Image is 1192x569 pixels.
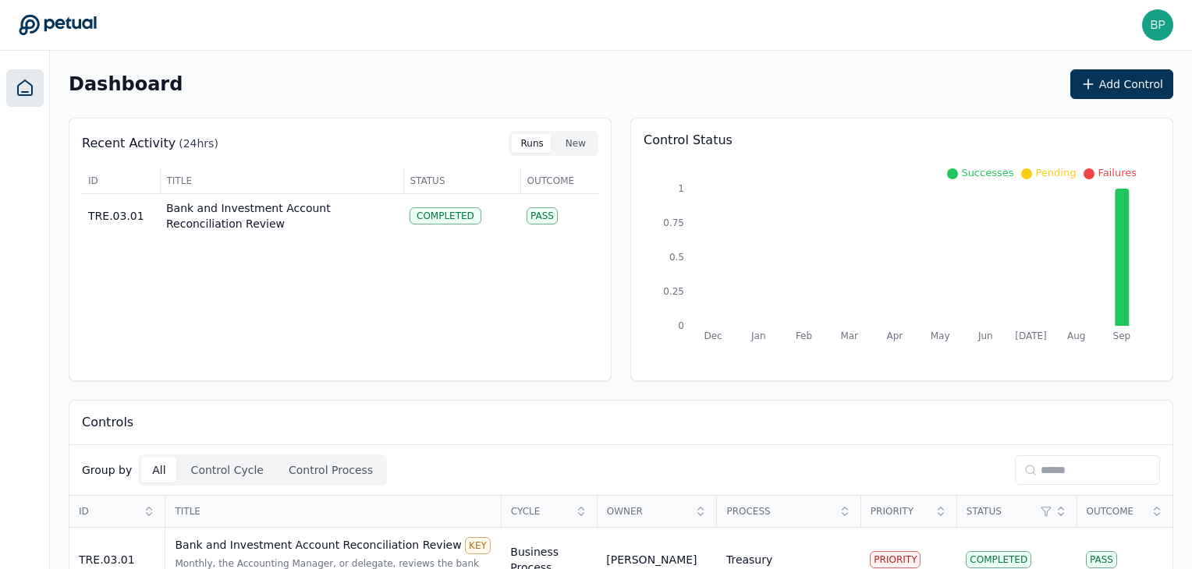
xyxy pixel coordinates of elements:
div: PRIORITY [870,551,921,568]
tspan: Sep [1113,330,1131,341]
span: Outcome [527,175,593,187]
p: (24hrs) [179,136,218,151]
p: Controls [82,413,133,432]
tspan: 1 [678,183,684,194]
tspan: Apr [887,330,903,341]
span: ID [88,175,154,187]
span: ID [79,505,138,518]
div: Completed [966,551,1031,568]
div: Treasury [726,552,772,567]
tspan: Feb [796,330,812,341]
h2: Dashboard [69,73,183,95]
span: Owner [607,505,690,518]
tspan: 0 [678,320,684,331]
tspan: 0.75 [663,217,684,228]
tspan: [DATE] [1015,330,1047,341]
span: Successes [961,167,1013,178]
div: TRE.03.01 [79,552,155,567]
tspan: Aug [1067,330,1085,341]
button: All [141,458,176,482]
img: bphillis@eose.com [1142,9,1173,41]
button: Control Process [278,458,384,482]
span: Failures [1098,167,1137,178]
button: Add Control [1070,69,1173,99]
button: Control Cycle [180,458,275,482]
span: Outcome [1087,505,1147,518]
div: Pass [1086,551,1117,568]
tspan: Dec [704,330,722,341]
tspan: 0.5 [669,252,684,263]
div: [PERSON_NAME] [606,552,697,567]
p: Recent Activity [82,134,176,153]
p: Control Status [644,131,1160,150]
span: Title [167,175,397,187]
button: New [556,134,595,153]
div: KEY [465,537,491,554]
span: Pending [1035,167,1076,178]
div: Pass [527,207,558,224]
span: Priority [871,505,930,518]
p: Group by [82,462,132,478]
a: Dashboard [6,69,44,107]
td: Bank and Investment Account Reconciliation Review [160,194,403,239]
div: Completed [410,207,481,224]
tspan: May [931,330,950,341]
span: Cycle [511,505,570,518]
button: Runs [512,134,553,153]
span: Title [175,505,491,518]
div: Bank and Investment Account Reconciliation Review [175,537,491,554]
a: Go to Dashboard [19,14,97,36]
tspan: Jan [750,330,766,341]
span: Process [726,505,833,518]
span: Status [967,505,1036,518]
tspan: Mar [840,330,858,341]
span: Status [410,175,514,187]
tspan: 0.25 [663,286,684,297]
span: TRE.03.01 [88,210,144,222]
tspan: Jun [977,330,993,341]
